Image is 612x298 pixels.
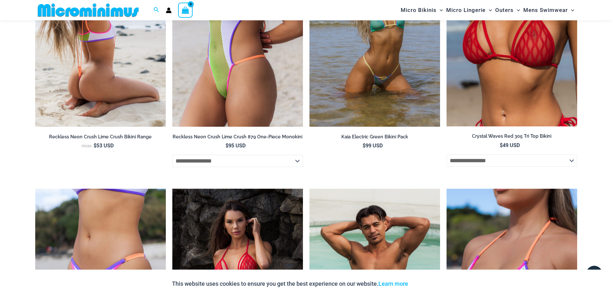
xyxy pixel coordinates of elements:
a: Mens SwimwearMenu ToggleMenu Toggle [522,2,576,18]
span: $ [94,142,96,149]
bdi: 53 USD [94,142,114,149]
span: $ [226,142,228,149]
nav: Site Navigation [398,1,577,19]
span: Mens Swimwear [523,2,568,18]
a: OutersMenu ToggleMenu Toggle [494,2,522,18]
img: MM SHOP LOGO FLAT [35,3,141,17]
button: Accept [413,276,440,292]
a: Reckless Neon Crush Lime Crush Bikini Range [35,134,166,142]
p: This website uses cookies to ensure you get the best experience on our website. [172,279,408,289]
span: Menu Toggle [568,2,574,18]
a: Micro LingerieMenu ToggleMenu Toggle [445,2,494,18]
a: Account icon link [166,7,172,13]
bdi: 95 USD [226,142,246,149]
bdi: 49 USD [500,142,520,148]
a: Learn more [378,280,408,287]
span: Micro Bikinis [401,2,436,18]
h2: Crystal Waves Red 305 Tri Top Bikini [446,133,577,139]
span: Micro Lingerie [446,2,486,18]
a: View Shopping Cart, empty [178,3,193,17]
h2: Kaia Electric Green Bikini Pack [309,134,440,140]
h2: Reckless Neon Crush Lime Crush 879 One-Piece Monokini [172,134,303,140]
a: Crystal Waves Red 305 Tri Top Bikini [446,133,577,142]
h2: Reckless Neon Crush Lime Crush Bikini Range [35,134,166,140]
a: Search icon link [154,6,159,14]
span: Menu Toggle [514,2,520,18]
span: Outers [495,2,514,18]
span: Menu Toggle [486,2,492,18]
a: Reckless Neon Crush Lime Crush 879 One-Piece Monokini [172,134,303,142]
span: $ [363,142,366,149]
span: From: [82,144,92,148]
span: Menu Toggle [436,2,443,18]
a: Micro BikinisMenu ToggleMenu Toggle [399,2,445,18]
bdi: 99 USD [363,142,383,149]
a: Kaia Electric Green Bikini Pack [309,134,440,142]
span: $ [500,142,503,148]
